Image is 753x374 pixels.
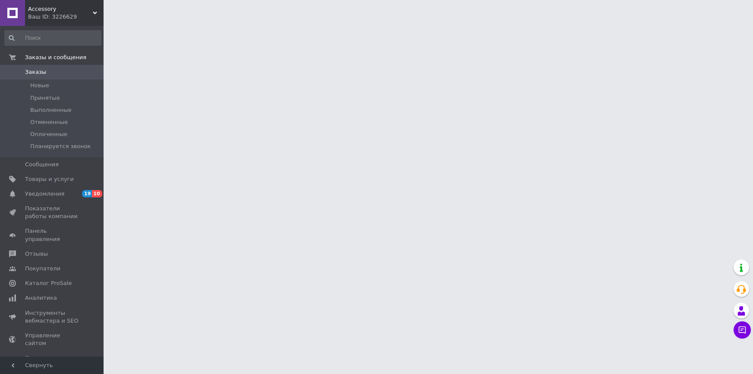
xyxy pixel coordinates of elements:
span: Accessory [28,5,93,13]
span: Уведомления [25,190,64,198]
span: 19 [82,190,92,197]
span: Отмененные [30,118,68,126]
span: Показатели работы компании [25,205,80,220]
span: Покупатели [25,265,60,273]
input: Поиск [4,30,101,46]
span: Сообщения [25,161,59,168]
span: Оплаченные [30,130,67,138]
span: Планируется звонок [30,143,91,150]
span: Отзывы [25,250,48,258]
span: Новые [30,82,49,89]
div: Ваш ID: 3226629 [28,13,104,21]
span: Товары и услуги [25,175,74,183]
button: Чат с покупателем [734,321,751,339]
span: Кошелек компании [25,354,80,370]
span: Панель управления [25,227,80,243]
span: Выполненные [30,106,72,114]
span: 10 [92,190,102,197]
span: Заказы и сообщения [25,54,86,61]
span: Заказы [25,68,46,76]
span: Аналитика [25,294,57,302]
span: Управление сайтом [25,332,80,347]
span: Каталог ProSale [25,279,72,287]
span: Принятые [30,94,60,102]
span: Инструменты вебмастера и SEO [25,309,80,325]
